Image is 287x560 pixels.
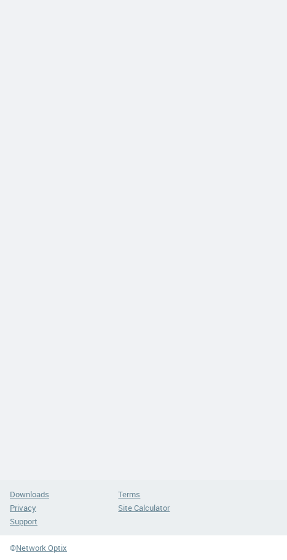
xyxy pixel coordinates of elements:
a: Support [10,516,37,527]
a: Terms [118,489,140,500]
a: Site Calculator [118,502,170,513]
a: ©Network Optix [10,542,67,554]
a: Privacy [10,502,36,513]
a: Downloads [10,489,49,500]
span: Network Optix [16,542,67,553]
